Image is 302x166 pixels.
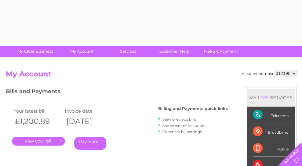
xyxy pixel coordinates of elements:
[63,115,115,128] th: [DATE]
[242,70,297,77] div: Account number
[10,46,60,57] a: My Clear Business
[253,123,289,140] div: Broadband
[12,107,63,115] td: Your latest bill
[253,140,289,157] div: Mobile
[162,117,196,122] a: View previous bills
[103,46,153,57] a: Services
[56,46,107,57] a: My Account
[247,89,295,106] div: MY SERVICES
[63,107,115,115] td: Invoice date
[6,87,228,98] h3: Bills and Payments
[12,115,63,128] th: £1,200.89
[6,70,297,81] h2: My Account
[253,107,289,123] div: Telecoms
[158,106,228,111] h4: Billing and Payments quick links
[149,46,200,57] a: Customer Help
[12,137,65,146] a: .
[196,46,246,57] a: Make A Payment
[74,137,106,150] a: Pay Here
[162,123,205,128] a: Statement of Accounts
[257,95,269,101] div: LIVE
[162,129,202,134] a: Paperless bill settings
